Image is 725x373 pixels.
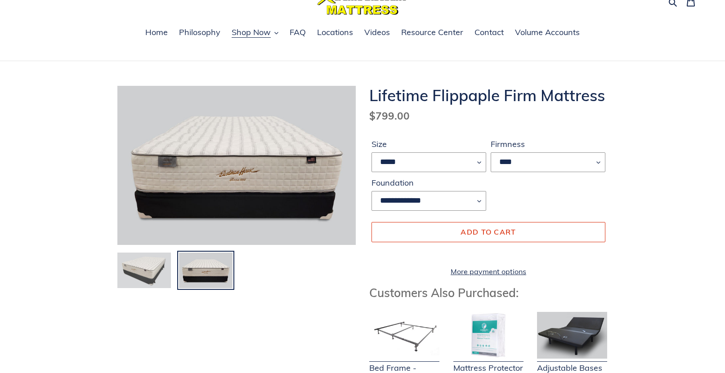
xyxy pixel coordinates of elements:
a: More payment options [371,266,605,277]
a: Locations [313,26,358,40]
a: Contact [470,26,508,40]
a: Volume Accounts [510,26,584,40]
a: FAQ [285,26,310,40]
span: Home [145,27,168,38]
button: Add to cart [371,222,605,242]
a: Philosophy [175,26,225,40]
span: Add to cart [461,227,516,236]
a: Home [141,26,172,40]
img: Bed Frame [369,312,439,359]
img: Load image into Gallery viewer, Lifetime-flippable-firm-mattress-and-foundation [178,252,233,289]
span: Locations [317,27,353,38]
label: Firmness [491,138,605,150]
a: Videos [360,26,394,40]
label: Foundation [371,177,486,189]
h3: Customers Also Purchased: [369,286,608,300]
span: FAQ [290,27,306,38]
label: Size [371,138,486,150]
span: Volume Accounts [515,27,580,38]
a: Resource Center [397,26,468,40]
h1: Lifetime Flippaple Firm Mattress [369,86,608,105]
img: Mattress Protector [453,312,524,359]
span: Videos [364,27,390,38]
img: Load image into Gallery viewer, Lifetime-flippable-firm-mattress-and-foundation-angled-view [116,252,172,289]
img: Adjustable Base [537,312,607,359]
span: $799.00 [369,109,410,122]
span: Contact [474,27,504,38]
span: Resource Center [401,27,463,38]
span: Philosophy [179,27,220,38]
button: Shop Now [227,26,283,40]
span: Shop Now [232,27,271,38]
